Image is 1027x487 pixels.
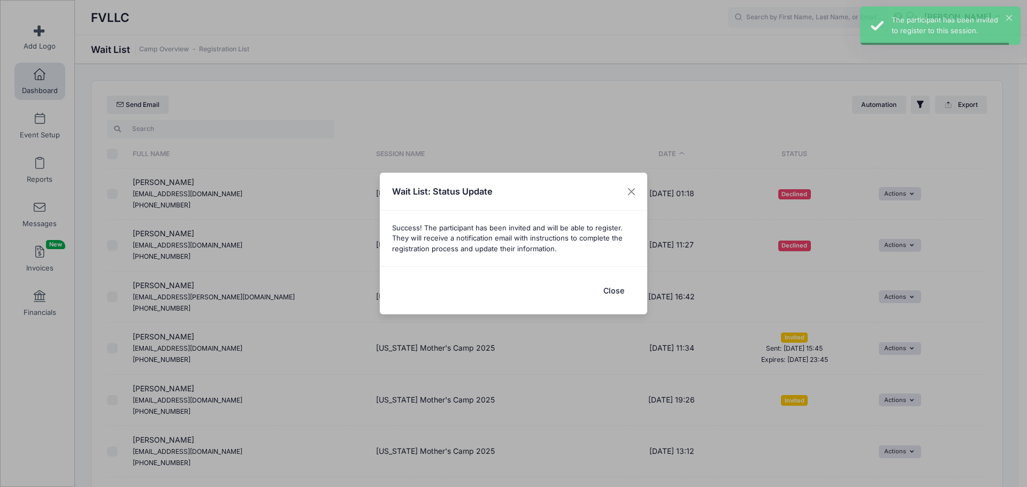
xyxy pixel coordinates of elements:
div: The participant has been invited to register to this session. [892,15,1012,36]
button: Close [592,279,635,302]
div: Success! The participant has been invited and will be able to register. They will receive a notif... [380,211,647,266]
h4: Wait List: Status Update [392,185,493,198]
button: × [1006,15,1012,21]
button: Close [622,182,641,201]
